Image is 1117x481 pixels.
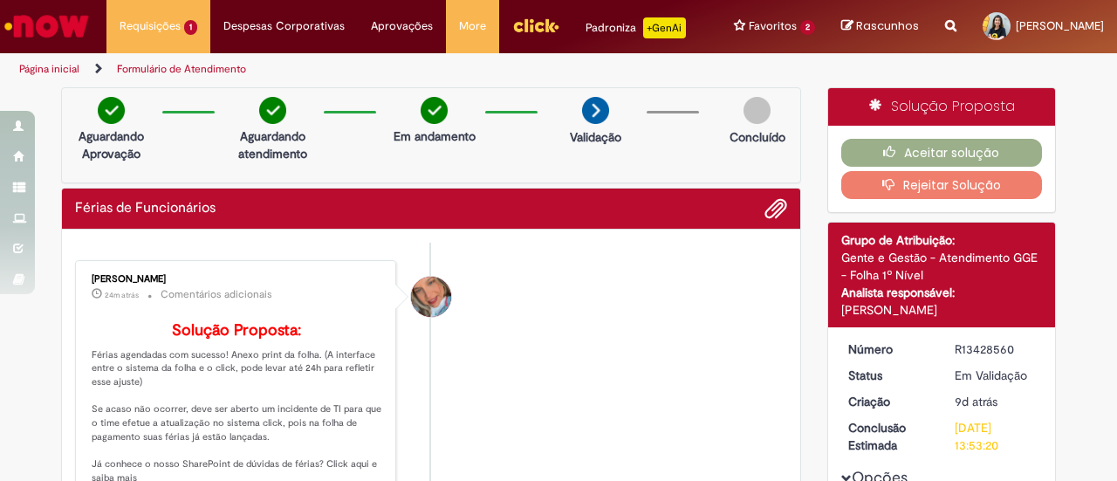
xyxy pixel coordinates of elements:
[582,97,609,124] img: arrow-next.png
[105,290,139,300] time: 28/08/2025 10:04:03
[75,201,216,216] h2: Férias de Funcionários Histórico de tíquete
[841,249,1043,284] div: Gente e Gestão - Atendimento GGE - Folha 1º Nível
[955,393,1036,410] div: 19/08/2025 13:24:50
[69,127,154,162] p: Aguardando Aprovação
[230,127,315,162] p: Aguardando atendimento
[2,9,92,44] img: ServiceNow
[841,231,1043,249] div: Grupo de Atribuição:
[835,367,942,384] dt: Status
[828,88,1056,126] div: Solução Proposta
[259,97,286,124] img: check-circle-green.png
[955,394,997,409] time: 19/08/2025 13:24:50
[835,340,942,358] dt: Número
[800,20,815,35] span: 2
[955,340,1036,358] div: R13428560
[223,17,345,35] span: Despesas Corporativas
[730,128,785,146] p: Concluído
[92,274,382,285] div: [PERSON_NAME]
[13,53,731,86] ul: Trilhas de página
[120,17,181,35] span: Requisições
[744,97,771,124] img: img-circle-grey.png
[19,62,79,76] a: Página inicial
[161,287,272,302] small: Comentários adicionais
[172,320,301,340] b: Solução Proposta:
[955,367,1036,384] div: Em Validação
[835,419,942,454] dt: Conclusão Estimada
[411,277,451,317] div: undefined Online
[749,17,797,35] span: Favoritos
[841,284,1043,301] div: Analista responsável:
[643,17,686,38] p: +GenAi
[570,128,621,146] p: Validação
[184,20,197,35] span: 1
[586,17,686,38] div: Padroniza
[117,62,246,76] a: Formulário de Atendimento
[371,17,433,35] span: Aprovações
[841,18,919,35] a: Rascunhos
[105,290,139,300] span: 24m atrás
[1016,18,1104,33] span: [PERSON_NAME]
[955,419,1036,454] div: [DATE] 13:53:20
[512,12,559,38] img: click_logo_yellow_360x200.png
[764,197,787,220] button: Adicionar anexos
[841,301,1043,319] div: [PERSON_NAME]
[841,171,1043,199] button: Rejeitar Solução
[98,97,125,124] img: check-circle-green.png
[841,139,1043,167] button: Aceitar solução
[835,393,942,410] dt: Criação
[856,17,919,34] span: Rascunhos
[394,127,476,145] p: Em andamento
[421,97,448,124] img: check-circle-green.png
[955,394,997,409] span: 9d atrás
[459,17,486,35] span: More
